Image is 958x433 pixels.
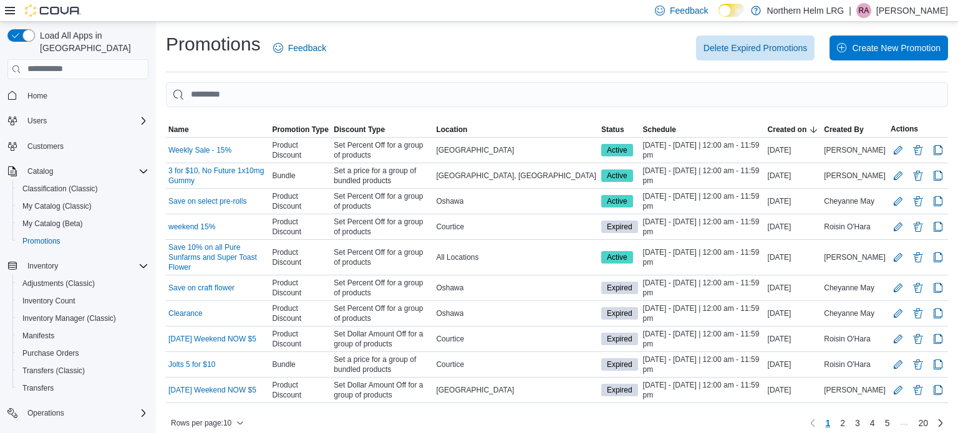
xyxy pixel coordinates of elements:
button: Adjustments (Classic) [12,275,153,292]
span: Load All Apps in [GEOGRAPHIC_DATA] [35,29,148,54]
h1: Promotions [166,32,261,57]
a: Save on craft flower [168,283,235,293]
button: Edit Promotion [891,280,906,295]
span: [PERSON_NAME] [824,252,886,262]
button: My Catalog (Classic) [12,197,153,215]
a: 3 for $10, No Future 1x10mg Gummy [168,166,267,186]
span: Manifests [17,328,148,343]
a: Promotions [17,234,65,249]
span: My Catalog (Beta) [22,219,83,229]
span: Active [601,169,633,182]
a: Feedback [268,36,331,60]
div: [DATE] [765,383,822,397]
span: Actions [891,124,918,134]
span: Roisin O'Hara [824,359,870,369]
span: [GEOGRAPHIC_DATA], [GEOGRAPHIC_DATA] [436,171,596,181]
span: [PERSON_NAME] [824,171,886,181]
button: Clone Promotion [931,306,946,321]
button: Edit Promotion [891,194,906,209]
span: Created By [824,125,863,135]
span: Inventory Count [22,296,75,306]
span: Expired [607,359,632,370]
span: Active [607,252,627,263]
span: [DATE] - [DATE] | 12:00 am - 11:59 pm [643,166,763,186]
div: [DATE] [765,168,822,183]
span: Inventory Count [17,293,148,308]
span: Product Discount [272,303,329,323]
a: Manifests [17,328,59,343]
span: Courtice [436,222,464,232]
button: Created on [765,122,822,137]
span: Promotions [17,234,148,249]
button: Edit Promotion [891,306,906,321]
button: Delete Promotion [911,168,926,183]
span: Feedback [288,42,326,54]
span: Created on [768,125,807,135]
span: Transfers (Classic) [17,363,148,378]
span: Operations [22,406,148,421]
span: Name [168,125,189,135]
span: My Catalog (Beta) [17,216,148,231]
span: Active [607,145,627,156]
a: Adjustments (Classic) [17,276,100,291]
p: [PERSON_NAME] [876,3,948,18]
span: Expired [607,282,632,293]
span: Roisin O'Hara [824,222,870,232]
span: [PERSON_NAME] [824,145,886,155]
div: Set Percent Off for a group of products [331,189,433,214]
a: My Catalog (Classic) [17,199,97,214]
ul: Pagination for table: [820,413,933,433]
span: 3 [855,417,860,429]
button: Promotion Type [269,122,331,137]
span: Inventory [27,261,58,271]
button: Operations [2,404,153,422]
button: Inventory Manager (Classic) [12,310,153,327]
span: Active [601,251,633,264]
span: Status [601,125,624,135]
a: Save on select pre-rolls [168,196,246,206]
a: Inventory Count [17,293,80,308]
button: Clone Promotion [931,280,946,295]
span: Users [27,116,47,126]
span: RA [859,3,869,18]
button: Page 1 of 20 [820,413,835,433]
div: Set Percent Off for a group of products [331,138,433,163]
span: All Locations [436,252,478,262]
button: Delete Promotion [911,306,926,321]
span: [GEOGRAPHIC_DATA] [436,145,514,155]
span: Catalog [27,166,53,176]
span: Product Discount [272,140,329,160]
span: Operations [27,408,64,418]
div: [DATE] [765,250,822,265]
button: Transfers (Classic) [12,362,153,379]
button: Name [166,122,269,137]
span: Bundle [272,171,295,181]
button: Delete Promotion [911,219,926,234]
span: Users [22,113,148,128]
button: Transfers [12,379,153,397]
button: Discount Type [331,122,433,137]
span: Discount Type [334,125,385,135]
div: Set Dollar Amount Off for a group of products [331,326,433,351]
button: Previous page [805,416,820,431]
span: Transfers [17,381,148,396]
span: Product Discount [272,278,329,298]
a: [DATE] Weekend NOW $5 [168,334,256,344]
div: Set Percent Off for a group of products [331,214,433,239]
button: Inventory [2,257,153,275]
a: [DATE] Weekend NOW $5 [168,385,256,395]
button: Schedule [641,122,765,137]
a: Transfers (Classic) [17,363,90,378]
span: [DATE] - [DATE] | 12:00 am - 11:59 pm [643,354,763,374]
li: Skipping pages 6 to 19 [894,417,913,432]
span: Purchase Orders [22,348,79,358]
span: Promotions [22,236,60,246]
button: Delete Promotion [911,331,926,346]
img: Cova [25,4,81,17]
button: Delete Promotion [911,383,926,397]
button: Delete Promotion [911,357,926,372]
button: Clone Promotion [931,219,946,234]
span: Schedule [643,125,676,135]
span: Active [601,144,633,156]
span: [DATE] - [DATE] | 12:00 am - 11:59 pm [643,329,763,349]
